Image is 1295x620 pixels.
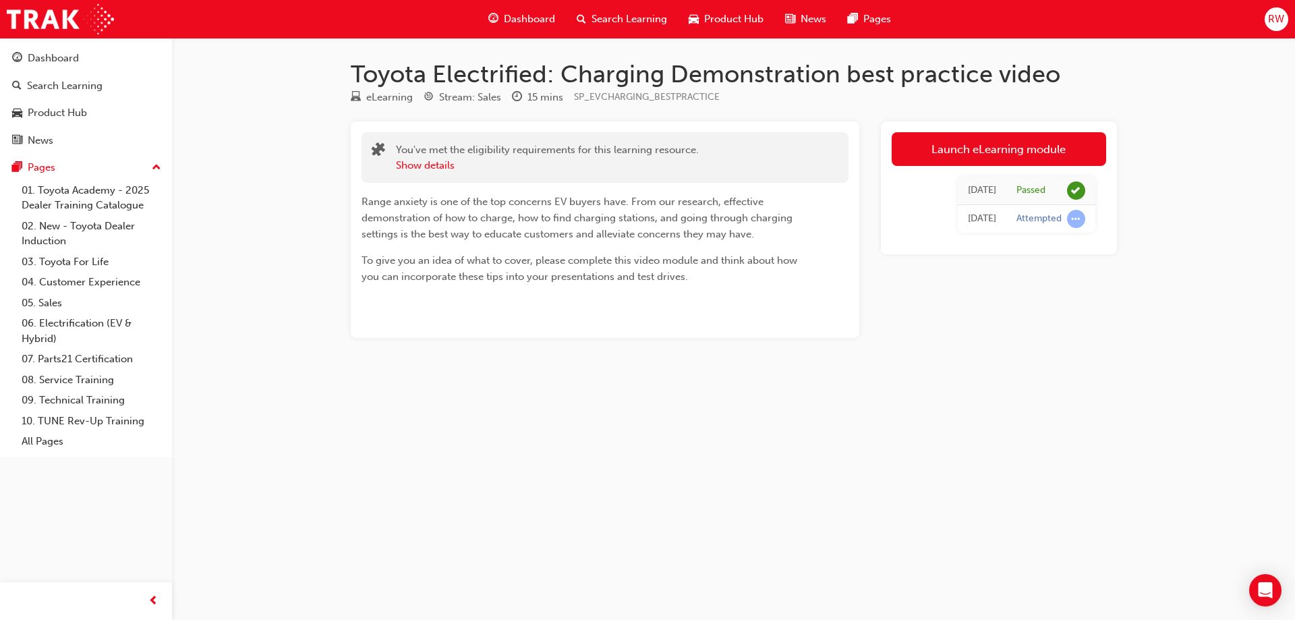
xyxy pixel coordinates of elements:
a: 09. Technical Training [16,390,167,411]
span: Dashboard [504,11,555,27]
span: puzzle-icon [372,144,385,159]
span: news-icon [785,11,795,28]
span: car-icon [12,107,22,119]
span: guage-icon [12,53,22,65]
span: clock-icon [512,92,522,104]
div: Passed [1016,184,1045,197]
a: 05. Sales [16,293,167,314]
span: News [801,11,826,27]
div: You've met the eligibility requirements for this learning resource. [396,142,699,173]
a: 07. Parts21 Certification [16,349,167,370]
a: guage-iconDashboard [478,5,566,33]
a: Search Learning [5,74,167,98]
span: target-icon [424,92,434,104]
a: 04. Customer Experience [16,272,167,293]
a: pages-iconPages [837,5,902,33]
div: Pages [28,160,55,175]
div: Duration [512,89,563,106]
div: Stream [424,89,501,106]
span: search-icon [577,11,586,28]
span: news-icon [12,135,22,147]
span: learningResourceType_ELEARNING-icon [351,92,361,104]
a: 06. Electrification (EV & Hybrid) [16,313,167,349]
a: 02. New - Toyota Dealer Induction [16,216,167,252]
span: prev-icon [148,593,159,610]
span: pages-icon [848,11,858,28]
img: Trak [7,4,114,34]
span: learningRecordVerb_PASS-icon [1067,181,1085,200]
div: eLearning [366,90,413,105]
div: Mon Sep 15 2025 15:09:28 GMT+1000 (Australian Eastern Standard Time) [968,183,996,198]
a: search-iconSearch Learning [566,5,678,33]
span: search-icon [12,80,22,92]
a: 03. Toyota For Life [16,252,167,273]
span: up-icon [152,159,161,177]
button: RW [1265,7,1288,31]
span: Search Learning [592,11,667,27]
button: Pages [5,155,167,180]
span: car-icon [689,11,699,28]
div: Search Learning [27,78,103,94]
a: news-iconNews [774,5,837,33]
div: Type [351,89,413,106]
span: pages-icon [12,162,22,174]
a: News [5,128,167,153]
div: 15 mins [527,90,563,105]
a: car-iconProduct Hub [678,5,774,33]
a: Launch eLearning module [892,132,1106,166]
div: Product Hub [28,105,87,121]
span: Range anxiety is one of the top concerns EV buyers have. From our research, effective demonstrati... [362,196,795,240]
span: guage-icon [488,11,498,28]
div: News [28,133,53,148]
h1: Toyota Electrified: Charging Demonstration best practice video [351,59,1117,89]
div: Stream: Sales [439,90,501,105]
span: RW [1268,11,1284,27]
a: 01. Toyota Academy - 2025 Dealer Training Catalogue [16,180,167,216]
span: Product Hub [704,11,764,27]
div: Dashboard [28,51,79,66]
div: Mon Sep 15 2025 15:00:45 GMT+1000 (Australian Eastern Standard Time) [968,211,996,227]
span: Learning resource code [574,91,720,103]
a: 10. TUNE Rev-Up Training [16,411,167,432]
span: Pages [863,11,891,27]
button: DashboardSearch LearningProduct HubNews [5,43,167,155]
button: Show details [396,158,455,173]
a: All Pages [16,431,167,452]
span: learningRecordVerb_ATTEMPT-icon [1067,210,1085,228]
span: To give you an idea of what to cover, please complete this video module and think about how you c... [362,254,800,283]
div: Open Intercom Messenger [1249,574,1282,607]
a: 08. Service Training [16,370,167,391]
a: Product Hub [5,101,167,125]
a: Dashboard [5,46,167,71]
div: Attempted [1016,213,1062,225]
